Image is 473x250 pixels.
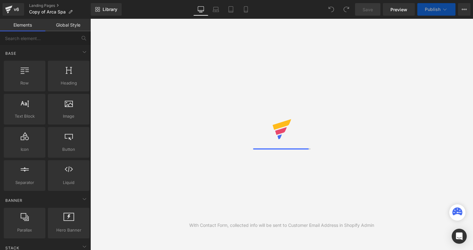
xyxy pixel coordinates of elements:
a: Preview [383,3,415,16]
span: Row [6,80,43,86]
a: Mobile [238,3,253,16]
span: Library [103,7,117,12]
span: Banner [5,197,23,203]
a: Desktop [193,3,208,16]
span: Image [50,113,88,120]
span: Publish [425,7,440,12]
span: Text Block [6,113,43,120]
span: Base [5,50,17,56]
div: With Contact Form, collected info will be sent to Customer Email Address in Shopify Admin [189,222,374,229]
span: Copy of Arca Spa [29,9,66,14]
button: Undo [325,3,338,16]
span: Hero Banner [50,227,88,233]
span: Preview [390,6,407,13]
a: New Library [91,3,122,16]
button: Redo [340,3,353,16]
span: Button [50,146,88,153]
a: v6 [3,3,24,16]
span: Liquid [50,179,88,186]
span: Icon [6,146,43,153]
a: Laptop [208,3,223,16]
button: Publish [417,3,455,16]
span: Parallax [6,227,43,233]
span: Save [363,6,373,13]
span: Heading [50,80,88,86]
div: Open Intercom Messenger [452,229,467,244]
button: More [458,3,470,16]
a: Global Style [45,19,91,31]
div: v6 [13,5,20,13]
a: Landing Pages [29,3,91,8]
span: Separator [6,179,43,186]
a: Tablet [223,3,238,16]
